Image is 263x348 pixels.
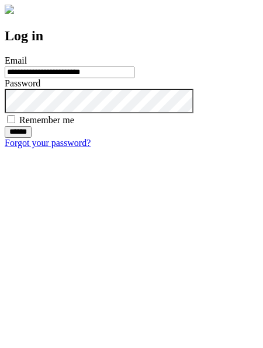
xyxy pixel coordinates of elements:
[5,138,91,148] a: Forgot your password?
[5,55,27,65] label: Email
[5,5,14,14] img: logo-4e3dc11c47720685a147b03b5a06dd966a58ff35d612b21f08c02c0306f2b779.png
[5,78,40,88] label: Password
[5,28,258,44] h2: Log in
[19,115,74,125] label: Remember me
